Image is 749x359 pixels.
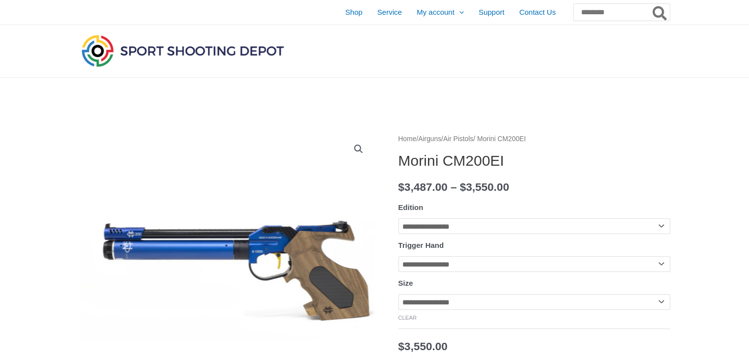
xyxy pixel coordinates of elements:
span: $ [398,181,405,193]
label: Trigger Hand [398,241,444,249]
span: $ [460,181,466,193]
h1: Morini CM200EI [398,152,670,170]
a: View full-screen image gallery [350,140,367,158]
span: – [451,181,457,193]
a: Air Pistols [443,135,473,143]
label: Size [398,279,413,287]
bdi: 3,550.00 [460,181,509,193]
bdi: 3,487.00 [398,181,448,193]
button: Search [651,4,670,21]
img: Sport Shooting Depot [79,32,286,69]
span: $ [398,340,405,353]
a: Airguns [418,135,441,143]
bdi: 3,550.00 [398,340,448,353]
a: Home [398,135,417,143]
a: Clear options [398,315,417,321]
nav: Breadcrumb [398,133,670,146]
label: Edition [398,203,423,211]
